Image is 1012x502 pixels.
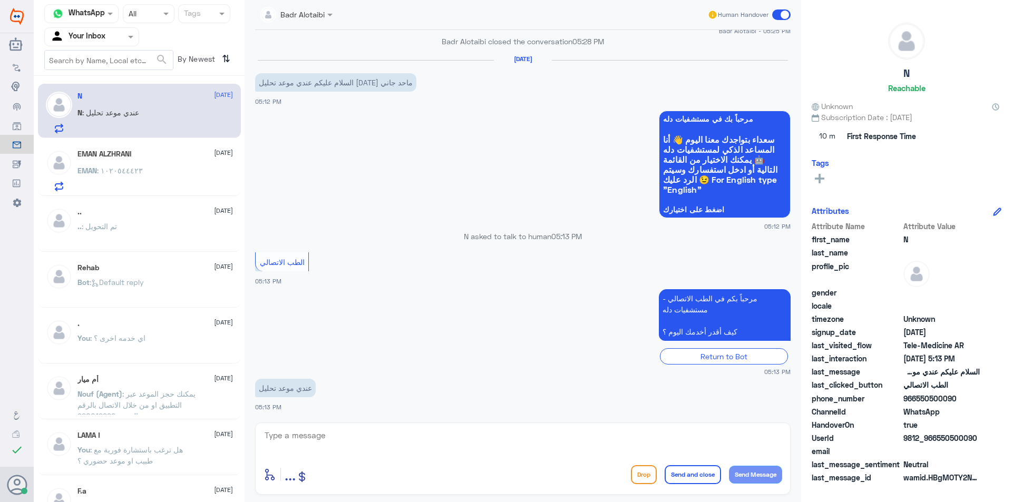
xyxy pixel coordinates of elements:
[812,340,901,351] span: last_visited_flow
[889,23,925,59] img: defaultAdmin.png
[847,131,916,142] span: First Response Time
[903,406,980,417] span: 2
[214,373,233,383] span: [DATE]
[764,367,791,376] span: 05:13 PM
[812,300,901,311] span: locale
[255,403,281,410] span: 05:13 PM
[50,6,66,22] img: whatsapp.png
[214,318,233,327] span: [DATE]
[903,366,980,377] span: السلام عليكم عندي موعد تحليل اليوم ماحد جاني
[82,108,139,117] span: : عندي موعد تحليل
[812,472,901,483] span: last_message_id
[46,208,72,234] img: defaultAdmin.png
[285,465,296,484] span: ...
[77,278,90,287] span: Bot
[812,261,901,285] span: profile_pic
[214,148,233,158] span: [DATE]
[903,327,980,338] span: 2025-08-25T14:24:08.187Z
[812,327,901,338] span: signup_date
[173,50,218,71] span: By Newest
[551,232,582,241] span: 05:13 PM
[45,51,173,70] input: Search by Name, Local etc…
[812,406,901,417] span: ChannelId
[77,487,86,496] h5: F.a
[812,379,901,390] span: last_clicked_button
[77,445,90,454] span: You
[812,127,843,146] span: 10 m
[903,67,910,80] h5: N
[77,263,99,272] h5: Rehab
[903,261,930,287] img: defaultAdmin.png
[903,313,980,324] span: Unknown
[77,431,100,440] h5: LAMA !
[77,92,82,101] h5: N
[77,166,97,175] span: EMAN
[903,472,980,483] span: wamid.HBgMOTY2NTUwNTAwMDkwFQIAEhgUM0FEQ0Y1RUMwN0E5NzFCOEUwMUEA
[46,375,72,401] img: defaultAdmin.png
[903,221,980,232] span: Attribute Value
[812,234,901,245] span: first_name
[77,108,82,117] span: N
[46,150,72,176] img: defaultAdmin.png
[97,166,143,175] span: : ١٠٢٠٥٤٤٤٢٣
[90,333,145,342] span: : اي خدمه اخرى ؟
[46,92,72,118] img: defaultAdmin.png
[663,205,786,214] span: اضغط على اختيارك
[214,485,233,495] span: [DATE]
[812,158,829,168] h6: Tags
[729,466,782,484] button: Send Message
[77,375,99,384] h5: أم ميار
[77,222,82,231] span: ..
[903,287,980,298] span: null
[255,36,791,47] p: Badr Alotaibi closed the conversation
[631,465,657,484] button: Drop
[903,459,980,470] span: 0
[7,475,27,495] button: Avatar
[255,73,416,92] p: 20/9/2025, 5:12 PM
[903,340,980,351] span: Tele-Medicine AR
[903,379,980,390] span: الطب الاتصالي
[660,348,788,365] div: Return to Bot
[214,90,233,100] span: [DATE]
[255,379,316,397] p: 20/9/2025, 5:13 PM
[812,432,901,444] span: UserId
[812,313,901,324] span: timezone
[214,429,233,439] span: [DATE]
[903,300,980,311] span: null
[90,278,144,287] span: : Default reply
[812,419,901,430] span: HandoverOn
[665,465,721,484] button: Send and close
[812,353,901,364] span: last_interaction
[812,446,901,457] span: email
[11,444,23,456] i: check
[659,289,791,341] p: 20/9/2025, 5:13 PM
[494,55,552,63] h6: [DATE]
[812,112,1001,123] span: Subscription Date : [DATE]
[719,26,791,35] span: Badr Alotaibi - 05:25 PM
[812,287,901,298] span: gender
[903,432,980,444] span: 9812_966550500090
[285,462,296,486] button: ...
[812,459,901,470] span: last_message_sentiment
[903,234,980,245] span: N
[903,419,980,430] span: true
[10,8,24,25] img: Widebot Logo
[888,83,926,93] h6: Reachable
[77,389,196,420] span: : يمكنك حجز الموعد عبر التطبيق او من خلال الاتصال بالرقم الموحد 920012222
[155,53,168,66] span: search
[812,366,901,377] span: last_message
[77,445,183,465] span: : هل ترغب باستشارة فورية مع طبيب او موعد حضوري ؟
[718,10,768,19] span: Human Handover
[903,353,980,364] span: 2025-09-20T14:13:01.331Z
[812,247,901,258] span: last_name
[812,206,849,215] h6: Attributes
[155,51,168,68] button: search
[50,29,66,45] img: yourInbox.svg
[77,389,122,398] span: Nouf (Agent)
[222,50,230,67] i: ⇅
[182,7,201,21] div: Tags
[46,263,72,290] img: defaultAdmin.png
[77,208,82,216] h5: ..
[255,98,281,105] span: 05:12 PM
[214,206,233,215] span: [DATE]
